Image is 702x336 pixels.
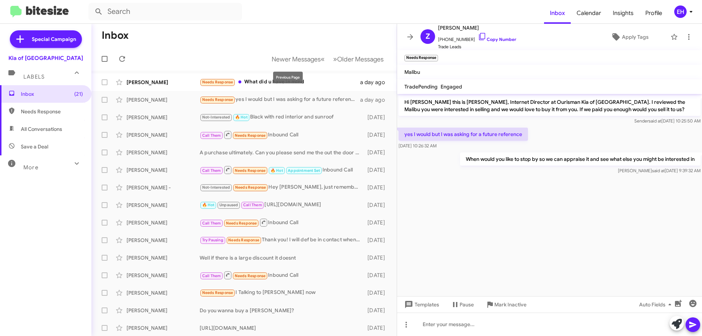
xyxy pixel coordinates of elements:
[364,272,391,279] div: [DATE]
[200,218,364,227] div: Inbound Call
[544,3,571,24] a: Inbox
[127,201,200,209] div: [PERSON_NAME]
[200,149,364,156] div: A purchase ultimately. Can you please send me the out the door price for a 2026 Kia GT AWD EV9 , ...
[571,3,607,24] a: Calendar
[200,307,364,314] div: Do you wanna buy a [PERSON_NAME]?
[200,254,364,261] div: Well if there is a large discount it doesnt
[202,115,230,120] span: Not-Interested
[127,324,200,332] div: [PERSON_NAME]
[364,254,391,261] div: [DATE]
[426,31,430,42] span: Z
[243,203,262,207] span: Call Them
[404,69,420,75] span: Malibu
[127,149,200,156] div: [PERSON_NAME]
[127,219,200,226] div: [PERSON_NAME]
[364,149,391,156] div: [DATE]
[441,83,462,90] span: Engaged
[235,185,266,190] span: Needs Response
[652,168,665,173] span: said at
[21,108,83,115] span: Needs Response
[74,90,83,98] span: (21)
[200,113,364,121] div: Black with red interior and sunroof
[438,23,516,32] span: [PERSON_NAME]
[127,289,200,297] div: [PERSON_NAME]
[639,3,668,24] a: Profile
[460,298,474,311] span: Pause
[228,238,259,242] span: Needs Response
[202,97,233,102] span: Needs Response
[267,52,329,67] button: Previous
[404,55,438,61] small: Needs Response
[200,130,364,139] div: Inbound Call
[202,221,221,226] span: Call Them
[23,164,38,171] span: More
[200,236,364,244] div: Thank you! I will def be in contact when I am ready
[607,3,639,24] a: Insights
[478,37,516,42] a: Copy Number
[23,73,45,80] span: Labels
[127,272,200,279] div: [PERSON_NAME]
[202,273,221,278] span: Call Them
[226,221,257,226] span: Needs Response
[364,184,391,191] div: [DATE]
[21,125,62,133] span: All Conversations
[329,52,388,67] button: Next
[364,307,391,314] div: [DATE]
[127,237,200,244] div: [PERSON_NAME]
[480,298,532,311] button: Mark Inactive
[202,80,233,84] span: Needs Response
[127,184,200,191] div: [PERSON_NAME] -
[202,168,221,173] span: Call Them
[288,168,320,173] span: Appointment Set
[321,54,325,64] span: «
[200,78,360,86] div: What did u have in mind
[202,185,230,190] span: Not-Interested
[127,307,200,314] div: [PERSON_NAME]
[364,237,391,244] div: [DATE]
[364,219,391,226] div: [DATE]
[202,290,233,295] span: Needs Response
[200,201,364,209] div: [URL][DOMAIN_NAME]
[639,298,674,311] span: Auto Fields
[618,168,701,173] span: [PERSON_NAME] [DATE] 9:39:32 AM
[235,115,248,120] span: 🔥 Hot
[438,43,516,50] span: Trade Leads
[360,79,391,86] div: a day ago
[273,72,303,83] div: Previous Page
[674,5,687,18] div: EH
[404,83,438,90] span: TradePending
[200,183,364,192] div: Hey [PERSON_NAME], just remembered we need our other key(only received one), and we have yet to r...
[127,254,200,261] div: [PERSON_NAME]
[360,96,391,103] div: a day ago
[127,114,200,121] div: [PERSON_NAME]
[102,30,129,41] h1: Inbox
[399,95,701,116] p: Hi [PERSON_NAME] this is [PERSON_NAME], Internet Director at Ourisman Kia of [GEOGRAPHIC_DATA]. I...
[127,166,200,174] div: [PERSON_NAME]
[337,55,384,63] span: Older Messages
[333,54,337,64] span: »
[268,52,388,67] nav: Page navigation example
[32,35,76,43] span: Special Campaign
[460,152,701,166] p: When would you like to stop by so we can appraise it and see what else you might be interested in
[21,90,83,98] span: Inbox
[633,298,680,311] button: Auto Fields
[200,271,364,280] div: Inbound Call
[364,166,391,174] div: [DATE]
[21,143,48,150] span: Save a Deal
[235,273,266,278] span: Needs Response
[200,288,364,297] div: I Talking to [PERSON_NAME] now
[8,54,83,62] div: Kia of [GEOGRAPHIC_DATA]
[10,30,82,48] a: Special Campaign
[364,289,391,297] div: [DATE]
[271,168,283,173] span: 🔥 Hot
[200,324,364,332] div: [URL][DOMAIN_NAME]
[364,114,391,121] div: [DATE]
[634,118,701,124] span: Sender [DATE] 10:25:50 AM
[364,131,391,139] div: [DATE]
[397,298,445,311] button: Templates
[364,201,391,209] div: [DATE]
